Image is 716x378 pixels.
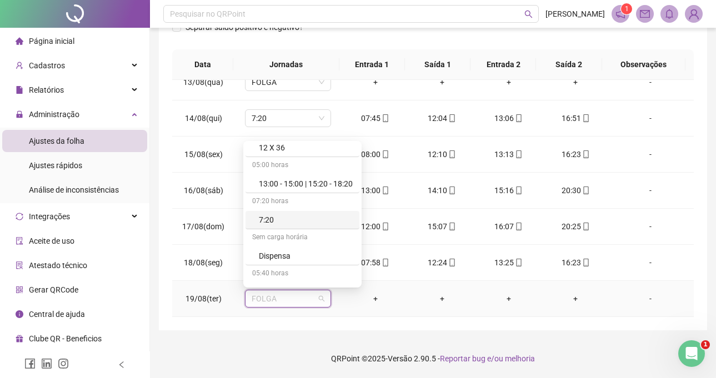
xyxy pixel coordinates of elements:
span: instagram [58,358,69,369]
span: Observações [611,58,677,70]
span: audit [16,237,23,245]
div: 7:20 [259,214,353,226]
span: Versão [388,354,412,363]
span: linkedin [41,358,52,369]
span: mobile [514,187,523,194]
div: 05:40 horas [246,265,359,283]
span: 14/08(qui) [185,114,222,123]
div: + [418,293,467,305]
div: ESCALA DE 6HORAS [246,283,359,301]
span: home [16,37,23,45]
span: mobile [380,187,389,194]
span: solution [16,261,23,269]
div: - [618,293,683,305]
div: + [418,76,467,88]
div: 20:30 [551,184,600,196]
span: Aceite de uso [29,236,74,245]
div: Sem carga horária [246,229,359,247]
span: notification [615,9,625,19]
div: 08:00 [351,148,400,160]
th: Data [172,49,233,80]
div: - [618,256,683,269]
span: file [16,86,23,94]
span: mobile [447,150,456,158]
div: 13:00 [351,184,400,196]
div: 12:24 [418,256,467,269]
span: Administração [29,110,79,119]
span: FOLGA [252,290,324,307]
span: gift [16,335,23,342]
footer: QRPoint © 2025 - 2.90.5 - [150,339,716,378]
th: Saída 1 [405,49,470,80]
span: mobile [581,150,590,158]
th: Observações [602,49,685,80]
div: + [351,293,400,305]
div: 12:04 [418,112,467,124]
img: 91474 [685,6,702,22]
div: 13:06 [484,112,533,124]
span: search [524,10,533,18]
div: 16:51 [551,112,600,124]
span: mail [640,9,650,19]
span: user-add [16,62,23,69]
span: sync [16,213,23,220]
div: 16:07 [484,220,533,233]
span: 16/08(sáb) [184,186,223,195]
sup: 1 [621,3,632,14]
div: 7:20 [246,211,359,229]
div: 13:13 [484,148,533,160]
span: Ajustes rápidos [29,161,82,170]
span: mobile [447,114,456,122]
div: 14:10 [418,184,467,196]
div: + [551,293,600,305]
div: 12 X 36 [246,139,359,157]
span: Atestado técnico [29,261,87,270]
div: + [484,76,533,88]
th: Entrada 2 [470,49,536,80]
div: 20:25 [551,220,600,233]
span: FOLGA [252,74,324,90]
div: Dispensa [259,250,353,262]
span: mobile [581,114,590,122]
span: Gerar QRCode [29,285,78,294]
span: qrcode [16,286,23,294]
span: mobile [447,259,456,266]
div: + [351,76,400,88]
span: Central de ajuda [29,310,85,319]
div: 12 X 36 [259,142,353,154]
span: mobile [447,223,456,230]
div: - [618,184,683,196]
span: Ajustes da folha [29,137,84,145]
div: 13:00 - 15:00 | 15:20 - 18:20 [246,175,359,193]
div: 15:07 [418,220,467,233]
div: 12:00 [351,220,400,233]
span: mobile [514,223,523,230]
span: Relatórios [29,85,64,94]
span: mobile [514,259,523,266]
span: mobile [581,259,590,266]
span: 1 [701,340,710,349]
span: [PERSON_NAME] [545,8,605,20]
span: 18/08(seg) [184,258,223,267]
div: - [618,148,683,160]
span: Página inicial [29,37,74,46]
span: facebook [24,358,36,369]
span: bell [664,9,674,19]
span: Integrações [29,212,70,221]
div: 07:45 [351,112,400,124]
span: lock [16,110,23,118]
span: Clube QR - Beneficios [29,334,102,343]
div: 12:10 [418,148,467,160]
span: Cadastros [29,61,65,70]
span: left [118,361,126,369]
span: mobile [447,187,456,194]
th: Entrada 1 [339,49,405,80]
div: 15:16 [484,184,533,196]
span: 15/08(sex) [184,150,223,159]
span: info-circle [16,310,23,318]
span: 13/08(qua) [183,78,223,87]
span: mobile [380,259,389,266]
div: 13:25 [484,256,533,269]
span: 1 [625,5,629,13]
span: mobile [581,187,590,194]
